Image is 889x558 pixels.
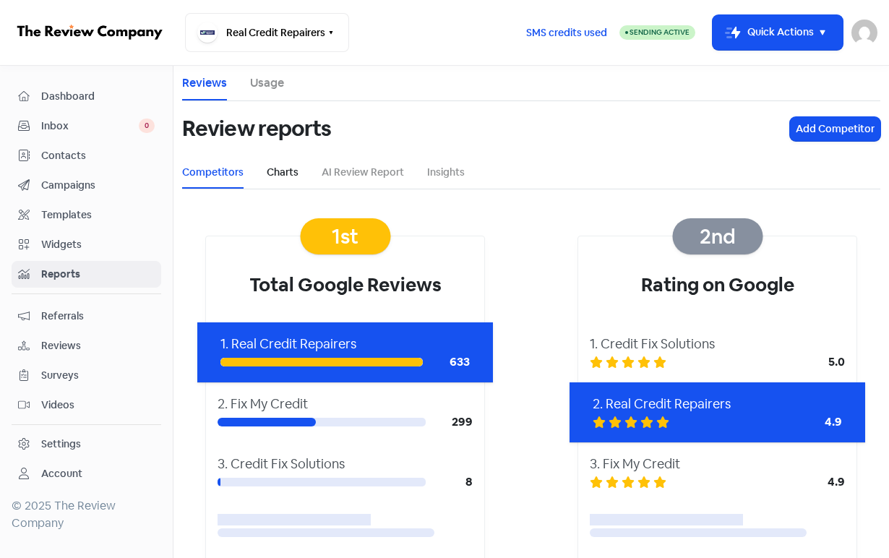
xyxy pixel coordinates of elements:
[41,237,155,252] span: Widgets
[41,368,155,383] span: Surveys
[630,27,690,37] span: Sending Active
[426,473,473,491] div: 8
[41,119,139,134] span: Inbox
[267,165,299,180] a: Charts
[220,334,469,353] div: 1. Real Credit Repairers
[12,303,161,330] a: Referrals
[12,392,161,418] a: Videos
[672,218,763,254] div: 2nd
[12,261,161,288] a: Reports
[12,113,161,139] a: Inbox 0
[12,202,161,228] a: Templates
[250,74,284,92] a: Usage
[41,207,155,223] span: Templates
[12,362,161,389] a: Surveys
[590,454,845,473] div: 3. Fix My Credit
[12,83,161,110] a: Dashboard
[41,178,155,193] span: Campaigns
[619,24,695,41] a: Sending Active
[182,106,331,152] h1: Review reports
[787,473,845,491] div: 4.9
[12,497,161,532] div: © 2025 The Review Company
[206,236,484,322] div: Total Google Reviews
[41,148,155,163] span: Contacts
[12,431,161,458] a: Settings
[12,172,161,199] a: Campaigns
[426,413,473,431] div: 299
[41,398,155,413] span: Videos
[218,394,473,413] div: 2. Fix My Credit
[851,20,877,46] img: User
[41,466,82,481] div: Account
[41,89,155,104] span: Dashboard
[590,334,845,353] div: 1. Credit Fix Solutions
[139,119,155,133] span: 0
[12,460,161,487] a: Account
[41,267,155,282] span: Reports
[12,231,161,258] a: Widgets
[182,165,244,180] a: Competitors
[41,437,81,452] div: Settings
[713,15,843,50] button: Quick Actions
[12,142,161,169] a: Contacts
[514,24,619,39] a: SMS credits used
[322,165,404,180] a: AI Review Report
[218,454,473,473] div: 3. Credit Fix Solutions
[526,25,607,40] span: SMS credits used
[423,353,470,371] div: 633
[784,413,842,431] div: 4.9
[41,309,155,324] span: Referrals
[185,13,349,52] button: Real Credit Repairers
[12,332,161,359] a: Reviews
[787,353,845,371] div: 5.0
[790,117,880,141] button: Add Competitor
[300,218,390,254] div: 1st
[427,165,465,180] a: Insights
[182,74,227,92] a: Reviews
[41,338,155,353] span: Reviews
[593,394,841,413] div: 2. Real Credit Repairers
[578,236,856,322] div: Rating on Google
